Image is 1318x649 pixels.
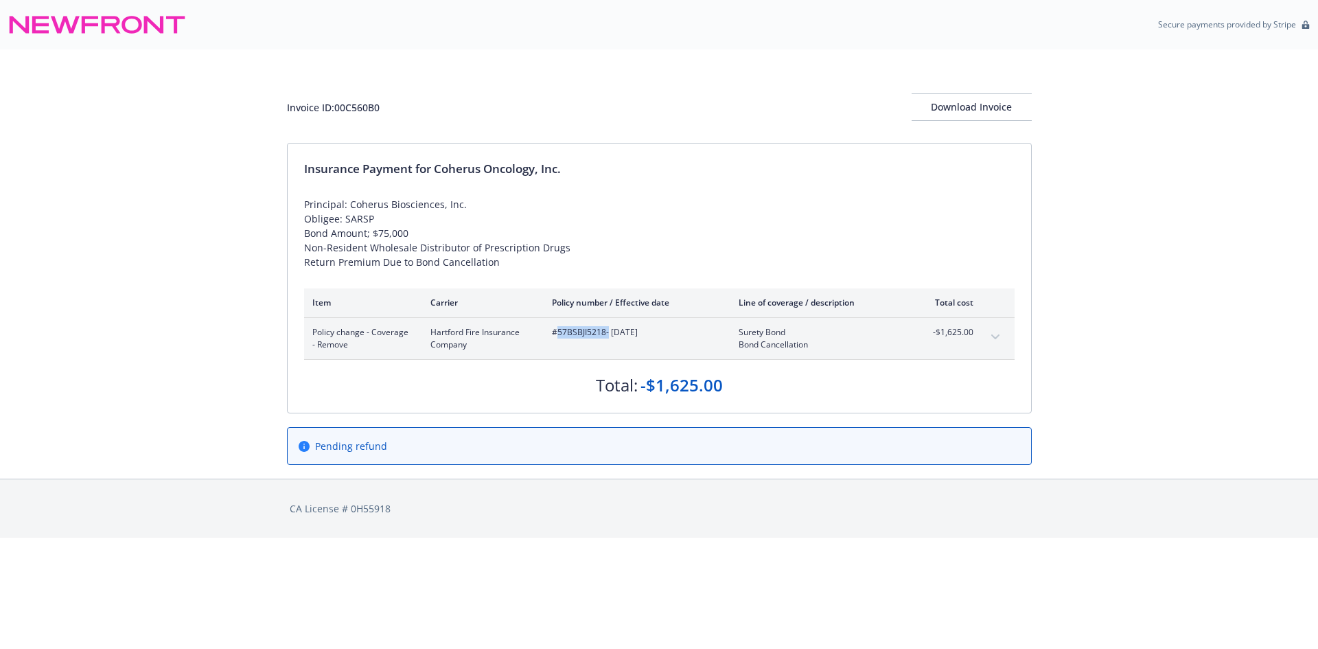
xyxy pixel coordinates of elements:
p: Secure payments provided by Stripe [1158,19,1296,30]
button: Download Invoice [912,93,1032,121]
span: Hartford Fire Insurance Company [430,326,530,351]
div: Insurance Payment for Coherus Oncology, Inc. [304,160,1015,178]
div: Total cost [922,297,973,308]
div: Principal: Coherus Biosciences, Inc. Obligee: SARSP Bond Amount; $75,000 Non-Resident Wholesale D... [304,197,1015,269]
div: Total: [596,374,638,397]
span: Pending refund [315,439,387,453]
div: Download Invoice [912,94,1032,120]
div: CA License # 0H55918 [290,501,1029,516]
div: Carrier [430,297,530,308]
span: #57BSBJI5218 - [DATE] [552,326,717,339]
span: Policy change - Coverage - Remove [312,326,408,351]
div: -$1,625.00 [640,374,723,397]
div: Policy change - Coverage - RemoveHartford Fire Insurance Company#57BSBJI5218- [DATE]Surety BondBo... [304,318,1015,359]
div: Item [312,297,408,308]
span: Surety BondBond Cancellation [739,326,900,351]
div: Line of coverage / description [739,297,900,308]
span: -$1,625.00 [922,326,973,339]
button: expand content [984,326,1006,348]
span: Bond Cancellation [739,339,900,351]
div: Policy number / Effective date [552,297,717,308]
div: Invoice ID: 00C560B0 [287,100,380,115]
span: Surety Bond [739,326,900,339]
